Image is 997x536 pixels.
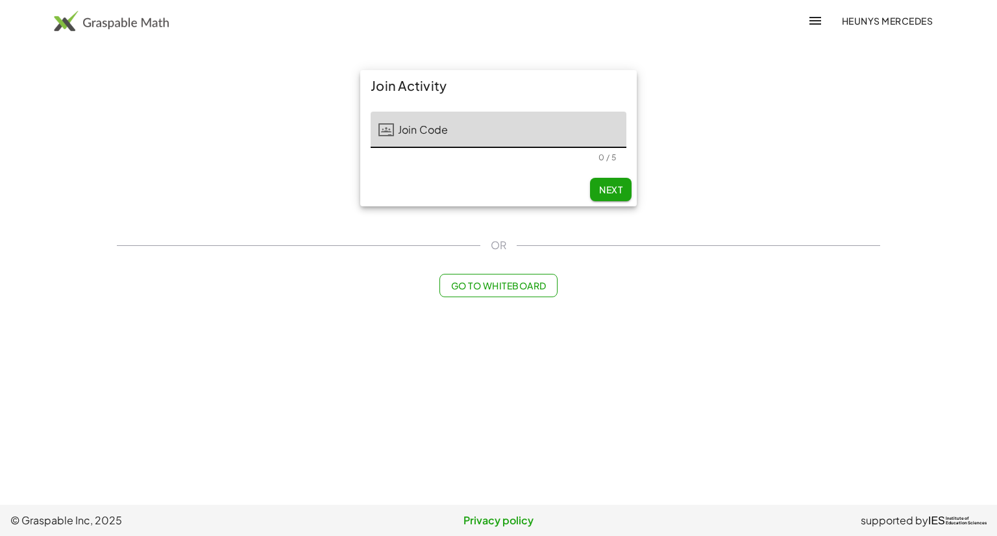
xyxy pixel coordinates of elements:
[599,184,622,195] span: Next
[598,152,616,162] div: 0 / 5
[928,513,987,528] a: IESInstitute ofEducation Sciences
[861,513,928,528] span: supported by
[450,280,546,291] span: Go to Whiteboard
[946,517,987,526] span: Institute of Education Sciences
[360,70,637,101] div: Join Activity
[831,9,943,32] button: heunys mercedes
[491,238,506,253] span: OR
[10,513,336,528] span: © Graspable Inc, 2025
[590,178,632,201] button: Next
[336,513,661,528] a: Privacy policy
[841,15,933,27] span: heunys mercedes
[928,515,945,527] span: IES
[439,274,557,297] button: Go to Whiteboard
